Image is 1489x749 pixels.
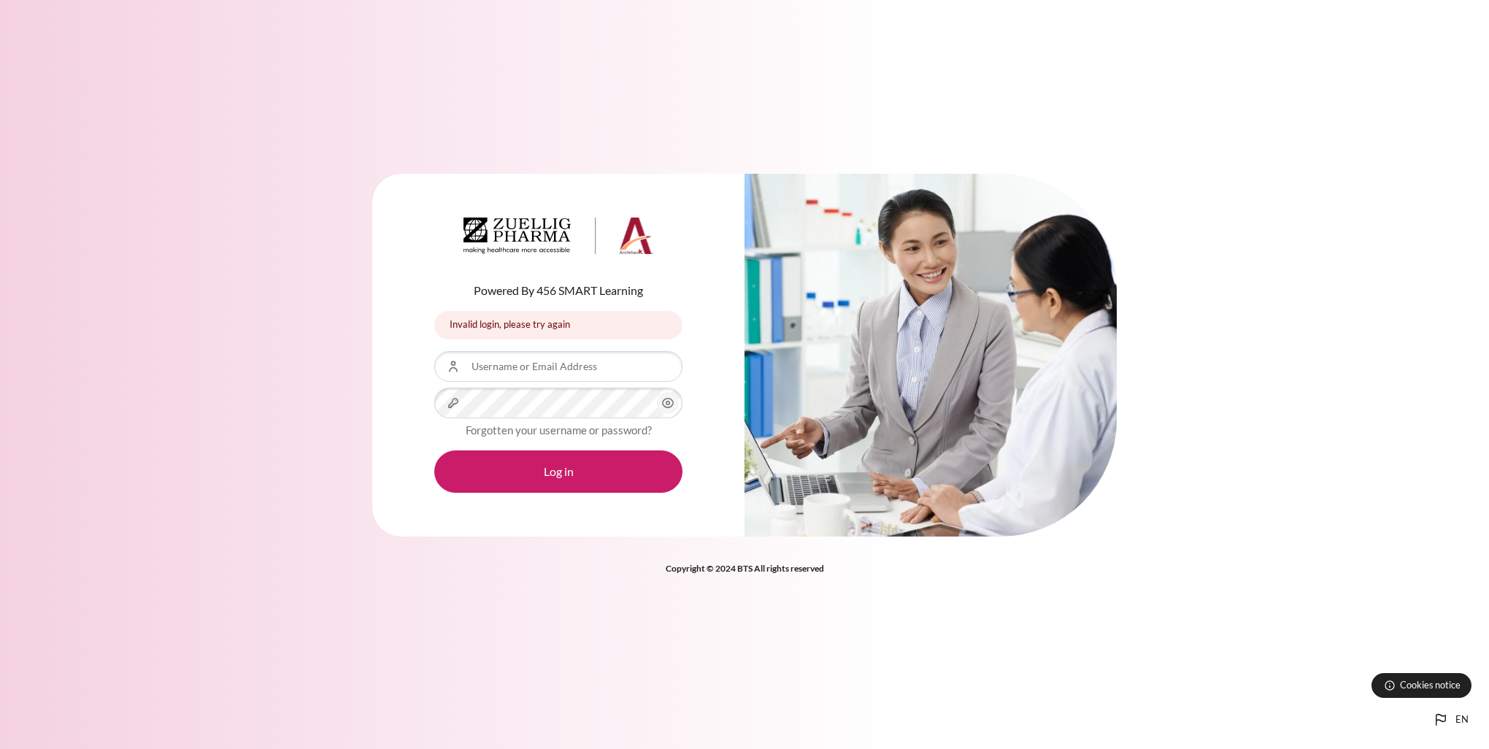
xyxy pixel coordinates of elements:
strong: Copyright © 2024 BTS All rights reserved [666,563,824,574]
span: en [1455,712,1469,727]
button: Log in [434,450,682,493]
a: Forgotten your username or password? [466,423,652,437]
a: Architeck [463,218,653,260]
input: Username or Email Address [434,351,682,382]
button: Languages [1426,705,1474,734]
img: Architeck [463,218,653,254]
button: Cookies notice [1371,673,1471,698]
p: Powered By 456 SMART Learning [434,282,682,299]
div: Invalid login, please try again [434,311,682,339]
span: Cookies notice [1400,678,1461,692]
